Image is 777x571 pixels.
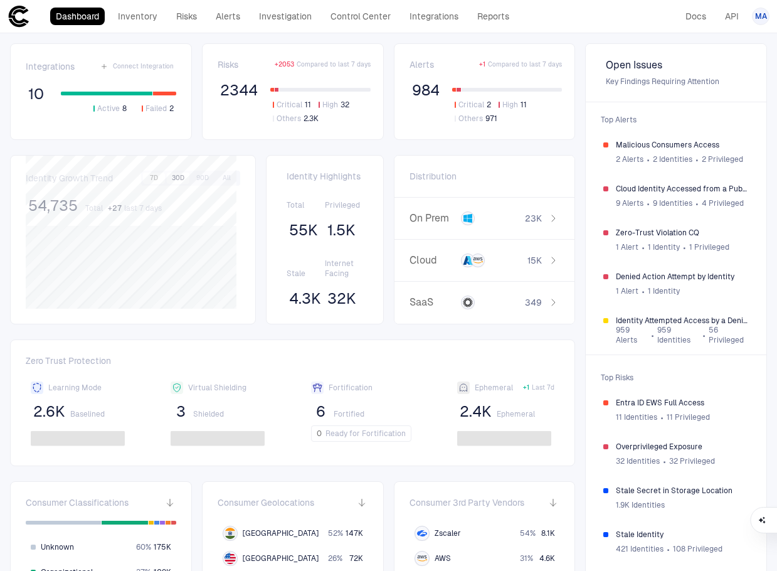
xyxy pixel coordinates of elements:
span: 26 % [328,553,342,563]
span: High [502,100,518,110]
a: Investigation [253,8,317,25]
span: ∙ [695,194,699,213]
span: 4.3K [289,289,321,308]
span: 60 % [136,542,151,552]
span: 1 Alert [616,286,638,296]
button: 2.6K [31,402,68,422]
span: Overprivileged Exposure [616,442,749,452]
span: Ready for Fortification [325,429,406,439]
span: Stale Secret in Storage Location [616,486,749,496]
span: Cloud Identity Accessed from a Public VPN [616,184,749,194]
button: 3 [171,402,191,422]
span: 2.4K [460,402,492,421]
button: 2.4K [457,402,494,422]
span: Connect Integration [113,62,174,71]
span: ∙ [662,452,667,471]
span: Key Findings Requiring Attention [606,77,746,87]
button: 90D [191,173,214,184]
span: 421 Identities [616,544,663,554]
span: Internet Facing [325,259,363,279]
span: 11 [521,100,527,110]
span: Identity Highlights [287,171,363,182]
span: Top Alerts [593,107,759,132]
span: 2 [169,104,174,114]
span: 11 Privileged [667,412,710,422]
span: 2 Privileged [702,154,743,164]
span: 55K [289,221,318,240]
span: 32 [341,100,349,110]
span: 6 [316,402,325,421]
span: 984 [412,81,440,100]
span: Open Issues [606,59,746,72]
span: ∙ [695,150,699,169]
span: 4.6K [539,553,554,563]
span: Virtual Shielding [188,383,246,393]
span: 2.6K [33,402,65,421]
span: SaaS [410,296,457,309]
button: 10 [26,84,46,104]
span: 3 [176,402,186,421]
span: 72K [349,553,363,563]
span: Stale Identity [616,530,749,540]
span: 32 Privileged [669,456,715,466]
span: Compared to last 7 days [297,60,371,69]
button: 6 [311,402,331,422]
span: Total [287,200,325,210]
a: Integrations [404,8,464,25]
button: 1.5K [325,220,358,240]
span: Fortified [334,409,364,419]
span: 108 Privileged [673,544,722,554]
button: 984 [410,80,442,100]
span: Risks [218,59,238,70]
span: + 1 [523,383,529,392]
span: High [322,100,338,110]
span: Compared to last 7 days [488,60,562,69]
a: Docs [680,8,712,25]
button: Active8 [91,103,129,114]
button: High32 [316,99,352,110]
span: Consumer Geolocations [218,497,314,508]
a: Dashboard [50,8,105,25]
span: Cloud [410,254,457,267]
span: Failed [145,104,167,114]
span: 1 Identity [648,286,680,296]
span: 1 Identity [648,242,680,252]
span: Zero Trust Protection [26,355,559,371]
span: Alerts [410,59,434,70]
span: 2 Identities [653,154,692,164]
span: ∙ [641,238,645,257]
span: Active [97,104,120,114]
span: 15K [527,255,542,266]
span: + 1 [479,60,485,69]
div: AWS [417,553,427,563]
span: Fortification [329,383,373,393]
span: ∙ [650,326,655,344]
span: 9 Alerts [616,198,643,208]
span: Shielded [193,409,224,419]
span: AWS [435,553,451,563]
button: 30D [167,173,189,184]
span: Baselined [70,409,105,419]
span: 9 Identities [653,198,692,208]
button: 7D [143,173,165,184]
span: ∙ [646,194,650,213]
span: Integrations [26,61,75,72]
a: Alerts [210,8,246,25]
span: 11 Identities [616,412,657,422]
span: 54,735 [28,196,78,215]
span: ∙ [641,282,645,301]
span: 1 Privileged [689,242,729,252]
button: High11 [496,99,529,110]
span: 10 [28,85,44,104]
a: Control Center [325,8,396,25]
span: 56 Privileged [709,325,749,345]
span: 23K [525,213,542,224]
span: ∙ [666,540,670,558]
span: Distribution [410,171,457,182]
span: Privileged [325,200,363,210]
span: Entra ID EWS Full Access [616,398,749,408]
button: Critical2 [452,99,494,110]
span: 349 [525,297,542,308]
div: Zscaler [417,528,427,538]
span: 959 Alerts [616,325,648,345]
